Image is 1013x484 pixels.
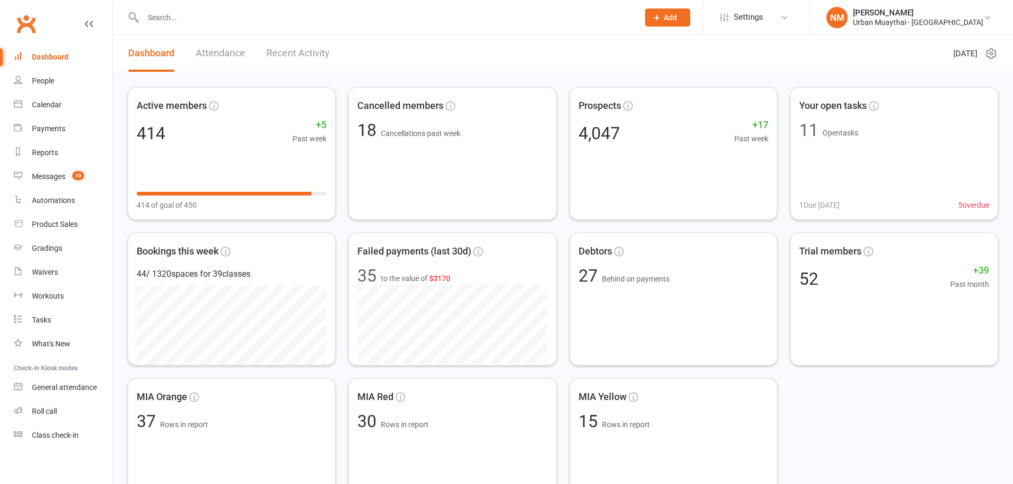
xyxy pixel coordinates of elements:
div: 414 [137,125,165,142]
span: Rows in report [602,420,650,429]
span: $3170 [429,274,450,283]
span: Open tasks [823,129,858,137]
span: 5 overdue [958,199,989,211]
a: Tasks [14,308,112,332]
span: +5 [292,117,326,133]
a: Product Sales [14,213,112,236]
span: 37 [137,411,160,431]
a: Gradings [14,236,112,260]
span: 414 of goal of 450 [137,199,197,211]
div: Roll call [32,407,57,415]
a: Reports [14,141,112,165]
a: Clubworx [13,11,39,37]
span: Active members [137,98,207,114]
a: Calendar [14,93,112,117]
span: Cancelled members [357,98,443,114]
div: NM [826,7,848,28]
div: Payments [32,124,65,133]
div: 4,047 [579,125,620,142]
input: Search... [140,10,631,25]
div: Calendar [32,100,62,109]
span: Settings [734,5,763,29]
span: 1 Due [DATE] [799,199,840,211]
div: Messages [32,172,65,181]
div: Product Sales [32,220,78,228]
a: People [14,69,112,93]
div: Reports [32,148,58,157]
div: Class check-in [32,431,79,439]
div: 52 [799,270,818,287]
div: Automations [32,196,75,205]
span: +39 [950,263,989,278]
div: Waivers [32,268,58,276]
div: Workouts [32,292,64,300]
div: What's New [32,339,70,348]
div: Tasks [32,316,51,324]
span: 30 [357,411,381,431]
a: Recent Activity [266,35,330,72]
span: Debtors [579,244,612,259]
a: Workouts [14,284,112,308]
a: Class kiosk mode [14,423,112,447]
span: MIA Orange [137,389,187,405]
span: 27 [579,266,602,286]
div: 44 / 1320 spaces for 39 classes [137,267,326,281]
a: Payments [14,117,112,141]
a: Attendance [196,35,245,72]
span: Cancellations past week [381,129,461,138]
a: Automations [14,189,112,213]
a: Dashboard [14,45,112,69]
span: Rows in report [160,420,208,429]
span: Bookings this week [137,244,219,259]
span: Behind on payments [602,275,669,283]
span: Add [664,13,677,22]
span: MIA Red [357,389,394,405]
span: Prospects [579,98,621,114]
a: General attendance kiosk mode [14,376,112,400]
a: What's New [14,332,112,356]
div: Dashboard [32,53,69,61]
span: Rows in report [381,420,429,429]
span: +17 [734,117,768,133]
div: Urban Muaythai - [GEOGRAPHIC_DATA] [853,18,983,27]
span: [DATE] [953,47,977,60]
span: Past month [950,278,989,290]
span: MIA Yellow [579,389,626,405]
div: People [32,77,54,85]
button: Add [645,9,690,27]
a: Dashboard [128,35,174,72]
span: Trial members [799,244,861,259]
div: Gradings [32,244,62,252]
span: 18 [357,120,381,140]
span: Past week [292,133,326,145]
a: Waivers [14,260,112,284]
div: 11 [799,122,818,139]
span: Past week [734,133,768,145]
span: 10 [72,171,84,180]
span: 15 [579,411,602,431]
div: [PERSON_NAME] [853,8,983,18]
a: Messages 10 [14,165,112,189]
span: to the value of [381,273,450,284]
div: General attendance [32,383,97,392]
span: Failed payments (last 30d) [357,244,471,259]
div: 35 [357,267,376,284]
a: Roll call [14,400,112,423]
span: Your open tasks [799,98,867,114]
